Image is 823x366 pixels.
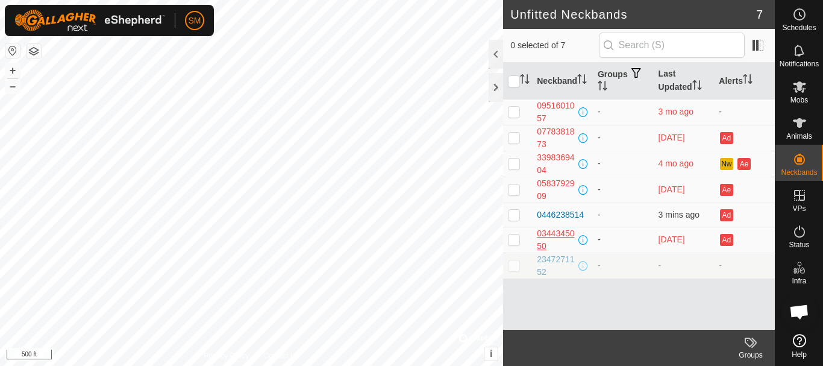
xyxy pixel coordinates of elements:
[14,10,165,31] img: Gallagher Logo
[484,347,498,361] button: i
[532,63,593,99] th: Neckband
[593,125,654,151] td: -
[593,203,654,227] td: -
[537,253,576,279] div: 2347271152
[593,63,654,99] th: Groups
[599,33,745,58] input: Search (S)
[659,159,693,168] span: 6 May 2025, 2:38 pm
[727,350,775,361] div: Groups
[659,133,685,142] span: 7 Sept 2025, 7:53 pm
[720,234,733,246] button: Ad
[659,107,693,116] span: 16 June 2025, 9:23 am
[756,5,763,24] span: 7
[659,210,699,219] span: 25 Sept 2025, 8:08 am
[520,76,530,86] p-sorticon: Activate to sort
[720,184,733,196] button: Ae
[792,277,806,285] span: Infra
[789,241,809,248] span: Status
[593,99,654,125] td: -
[692,82,702,92] p-sorticon: Activate to sort
[593,177,654,203] td: -
[790,96,808,104] span: Mobs
[659,260,662,270] span: -
[720,158,733,170] button: Nw
[780,60,819,68] span: Notifications
[743,76,753,86] p-sorticon: Activate to sort
[5,43,20,58] button: Reset Map
[654,63,715,99] th: Last Updated
[537,151,576,177] div: 3398369404
[720,132,733,144] button: Ad
[659,235,685,244] span: 7 Sept 2025, 7:52 pm
[537,209,584,221] div: 0446238514
[775,329,823,363] a: Help
[593,253,654,279] td: -
[714,99,775,125] td: -
[737,158,751,170] button: Ae
[782,24,816,31] span: Schedules
[598,83,607,92] p-sorticon: Activate to sort
[510,7,756,22] h2: Unfitted Neckbands
[490,349,492,359] span: i
[537,99,576,125] div: 0951601057
[714,253,775,279] td: -
[537,125,576,151] div: 0778381873
[792,205,806,212] span: VPs
[786,133,812,140] span: Animals
[27,44,41,58] button: Map Layers
[714,63,775,99] th: Alerts
[510,39,598,52] span: 0 selected of 7
[593,151,654,177] td: -
[5,63,20,78] button: +
[204,350,249,361] a: Privacy Policy
[537,227,576,253] div: 0344345050
[720,209,733,221] button: Ad
[577,76,587,86] p-sorticon: Activate to sort
[189,14,201,27] span: SM
[593,227,654,253] td: -
[537,177,576,203] div: 0583792909
[5,79,20,93] button: –
[659,185,685,194] span: 28 Aug 2025, 4:53 pm
[781,294,818,330] div: Open chat
[781,169,817,176] span: Neckbands
[792,351,807,358] span: Help
[263,350,299,361] a: Contact Us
